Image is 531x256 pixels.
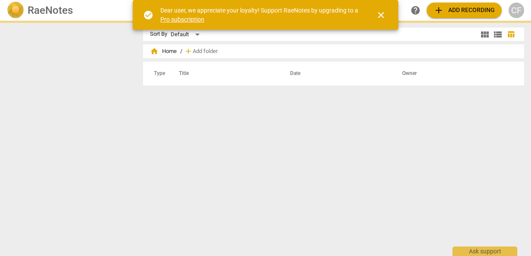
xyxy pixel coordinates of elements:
span: Add recording [434,5,495,16]
a: Help [408,3,423,18]
span: view_module [480,29,490,40]
button: CF [509,3,524,18]
span: table_chart [507,30,515,38]
span: home [150,47,159,56]
th: Title [169,62,280,86]
span: close [376,10,386,20]
span: help [410,5,421,16]
a: LogoRaeNotes [7,2,134,19]
div: Sort By [150,31,167,37]
div: Ask support [453,247,517,256]
button: Tile view [478,28,491,41]
span: check_circle [143,10,153,20]
button: List view [491,28,504,41]
button: Close [371,5,391,25]
th: Owner [392,62,515,86]
img: Logo [7,2,24,19]
h2: RaeNotes [28,4,73,16]
span: Home [150,47,177,56]
a: Pro subscription [160,16,204,23]
span: view_list [493,29,503,40]
button: Upload [427,3,502,18]
div: Default [171,28,203,41]
span: / [180,48,182,55]
span: add [434,5,444,16]
span: add [184,47,193,56]
div: Dear user, we appreciate your loyalty! Support RaeNotes by upgrading to a [160,6,360,24]
span: Add folder [193,48,218,55]
button: Table view [504,28,517,41]
th: Type [147,62,169,86]
th: Date [280,62,392,86]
